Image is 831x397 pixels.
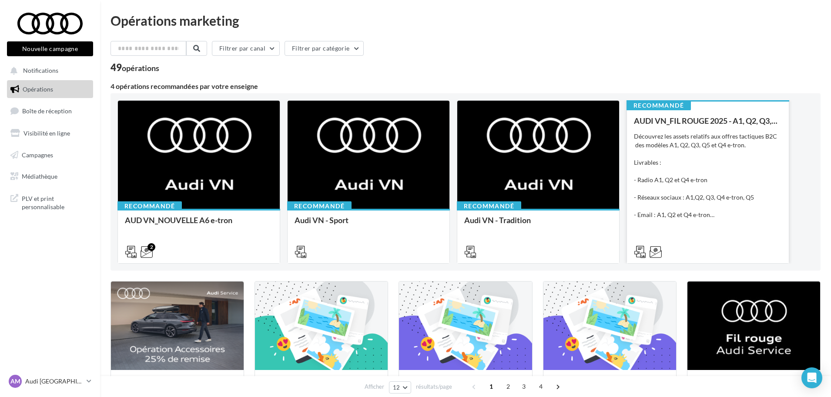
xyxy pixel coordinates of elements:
span: 1 [484,380,498,394]
div: Recommandé [287,201,352,211]
button: 12 [389,381,411,394]
a: AM Audi [GEOGRAPHIC_DATA] [7,373,93,390]
span: Opérations [23,85,53,93]
div: 2 [147,243,155,251]
span: 3 [517,380,531,394]
div: 4 opérations recommandées par votre enseigne [111,83,821,90]
span: Médiathèque [22,173,57,180]
span: Campagnes [22,151,53,158]
span: Visibilité en ligne [23,129,70,137]
div: Open Intercom Messenger [801,367,822,388]
span: 2 [501,380,515,394]
span: résultats/page [416,383,452,391]
div: Recommandé [627,101,691,110]
div: AUDI VN_FIL ROUGE 2025 - A1, Q2, Q3, Q5 et Q4 e-tron [634,116,782,125]
button: Filtrer par canal [212,41,280,56]
div: Recommandé [457,201,521,211]
a: Opérations [5,80,95,98]
a: Boîte de réception [5,102,95,120]
div: 49 [111,63,159,72]
a: Campagnes [5,146,95,164]
span: PLV et print personnalisable [22,193,90,211]
span: AM [10,377,20,386]
div: Découvrez les assets relatifs aux offres tactiques B2C des modèles A1, Q2, Q3, Q5 et Q4 e-tron. L... [634,132,782,219]
button: Filtrer par catégorie [285,41,364,56]
a: PLV et print personnalisable [5,189,95,215]
span: Afficher [365,383,384,391]
button: Nouvelle campagne [7,41,93,56]
div: Opérations marketing [111,14,821,27]
a: Visibilité en ligne [5,124,95,143]
span: 12 [393,384,400,391]
div: opérations [122,64,159,72]
p: Audi [GEOGRAPHIC_DATA] [25,377,83,386]
div: AUD VN_NOUVELLE A6 e-tron [125,216,273,233]
div: Audi VN - Tradition [464,216,612,233]
div: Recommandé [117,201,182,211]
div: Audi VN - Sport [295,216,442,233]
span: Notifications [23,67,58,75]
span: Boîte de réception [22,107,72,115]
span: 4 [534,380,548,394]
a: Médiathèque [5,167,95,186]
